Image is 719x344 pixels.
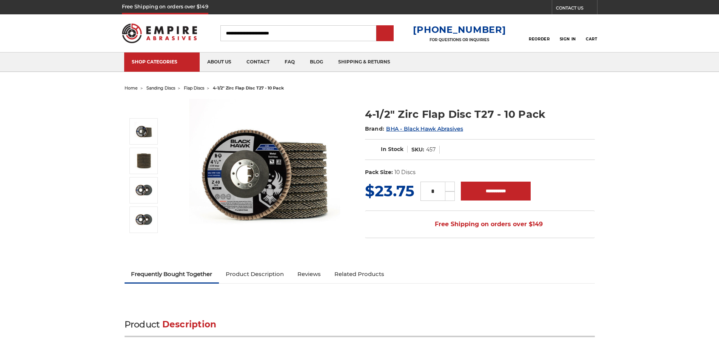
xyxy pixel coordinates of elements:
[426,146,436,154] dd: 457
[125,319,160,330] span: Product
[365,168,393,176] dt: Pack Size:
[134,210,153,229] img: 60 grit flap disc
[132,59,192,65] div: SHOP CATEGORIES
[413,37,506,42] p: FOR QUESTIONS OR INQUIRIES
[239,52,277,72] a: contact
[122,19,197,48] img: Empire Abrasives
[529,37,550,42] span: Reorder
[219,266,291,282] a: Product Description
[134,122,153,141] img: Black Hawk 4-1/2" x 7/8" Flap Disc Type 27 - 10 Pack
[365,107,595,122] h1: 4-1/2" Zirc Flap Disc T27 - 10 Pack
[381,146,403,153] span: In Stock
[586,25,597,42] a: Cart
[162,319,217,330] span: Description
[328,266,391,282] a: Related Products
[125,85,138,91] a: home
[411,146,424,154] dt: SKU:
[331,52,398,72] a: shipping & returns
[200,52,239,72] a: about us
[189,99,340,250] img: Black Hawk 4-1/2" x 7/8" Flap Disc Type 27 - 10 Pack
[184,85,204,91] a: flap discs
[277,52,302,72] a: faq
[556,4,597,14] a: CONTACT US
[146,85,175,91] a: sanding discs
[291,266,328,282] a: Reviews
[413,24,506,35] a: [PHONE_NUMBER]
[134,151,153,170] img: 10 pack of 4.5" Black Hawk Flap Discs
[417,217,543,232] span: Free Shipping on orders over $149
[125,266,219,282] a: Frequently Bought Together
[135,102,153,118] button: Previous
[302,52,331,72] a: blog
[377,26,393,41] input: Submit
[213,85,284,91] span: 4-1/2" zirc flap disc t27 - 10 pack
[365,182,414,200] span: $23.75
[586,37,597,42] span: Cart
[365,125,385,132] span: Brand:
[386,125,463,132] a: BHA - Black Hawk Abrasives
[394,168,416,176] dd: 10 Discs
[135,234,153,251] button: Next
[529,25,550,41] a: Reorder
[134,181,153,200] img: 40 grit flap disc
[560,37,576,42] span: Sign In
